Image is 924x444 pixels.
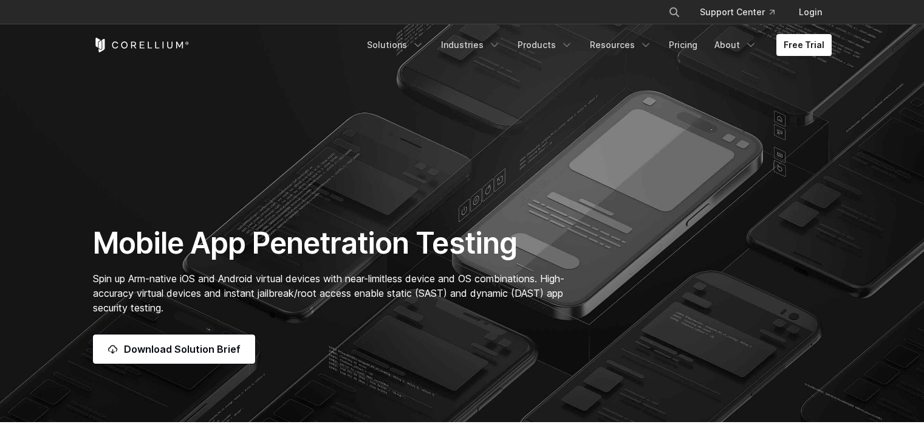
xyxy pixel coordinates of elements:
a: About [707,34,764,56]
a: Pricing [662,34,705,56]
a: Login [789,1,832,23]
a: Products [510,34,580,56]
a: Download Solution Brief [93,335,255,364]
div: Navigation Menu [360,34,832,56]
a: Resources [583,34,659,56]
span: Download Solution Brief [124,342,241,356]
a: Industries [434,34,508,56]
button: Search [663,1,685,23]
a: Corellium Home [93,38,190,52]
span: Spin up Arm-native iOS and Android virtual devices with near-limitless device and OS combinations... [93,272,564,314]
div: Navigation Menu [654,1,832,23]
h1: Mobile App Penetration Testing [93,225,577,262]
a: Support Center [690,1,784,23]
a: Solutions [360,34,431,56]
a: Free Trial [776,34,832,56]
